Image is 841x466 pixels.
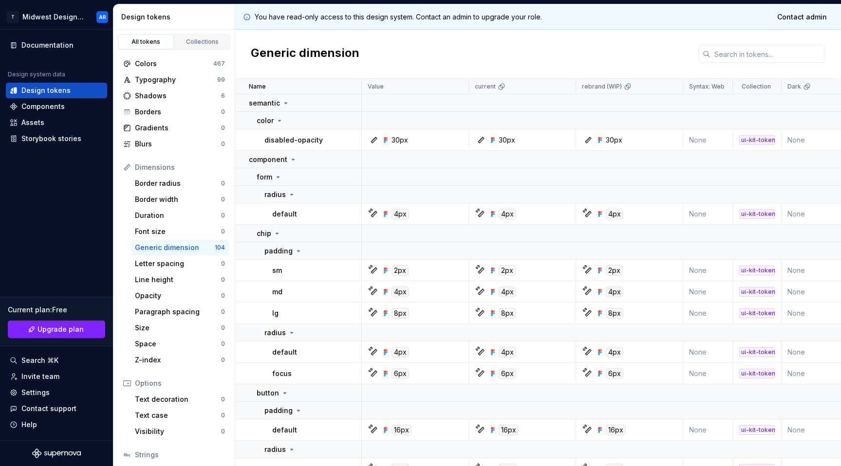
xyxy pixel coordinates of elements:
p: Syntax: Web [689,83,725,90]
div: Duration [135,211,221,220]
a: Assets [6,115,107,130]
div: 0 [221,108,225,116]
a: Settings [6,385,107,400]
div: Invite team [21,372,59,381]
td: None [683,363,733,384]
div: ui-kit-tokens [739,287,775,297]
div: Midwest Design System [22,12,85,22]
div: Typography [135,75,217,85]
p: radius [264,190,286,199]
p: radius [264,328,286,338]
div: 8px [606,308,623,319]
div: Design tokens [121,12,231,22]
a: Size0 [131,320,229,336]
div: Gradients [135,123,221,133]
a: Design tokens [6,83,107,98]
div: Design system data [8,71,65,78]
div: Line height [135,275,221,285]
td: None [683,129,733,151]
div: 4px [499,347,516,358]
div: 4px [499,287,516,297]
td: None [683,281,733,303]
div: 8px [392,308,409,319]
div: 6 [221,92,225,100]
div: Borders [135,107,221,117]
p: chip [257,229,271,238]
div: 6px [606,368,623,379]
div: 0 [221,395,225,403]
div: 4px [606,287,623,297]
div: Settings [21,388,50,397]
p: radius [264,445,286,454]
div: 99 [217,76,225,84]
a: Blurs0 [119,136,229,152]
button: Contact support [6,401,107,416]
div: ui-kit-tokens [739,266,775,275]
p: default [272,347,297,357]
p: button [257,388,279,398]
div: Colors [135,59,213,69]
div: 30px [392,135,408,145]
p: Dark [787,83,801,90]
div: 467 [213,60,225,68]
div: 4px [499,209,516,219]
div: 0 [221,124,225,132]
a: Text decoration0 [131,392,229,407]
td: None [683,419,733,441]
div: Size [135,323,221,333]
div: 0 [221,308,225,316]
a: Borders0 [119,104,229,120]
div: Z-index [135,355,221,365]
a: Text case0 [131,408,229,423]
div: Contact support [21,404,76,413]
div: 16px [606,425,626,435]
div: All tokens [122,38,170,46]
div: 4px [606,347,623,358]
div: 0 [221,228,225,235]
div: Search ⌘K [21,356,58,365]
a: Font size0 [131,224,229,239]
a: Line height0 [131,272,229,287]
div: 0 [221,179,225,187]
div: Space [135,339,221,349]
a: Upgrade plan [8,321,105,338]
div: Letter spacing [135,259,221,269]
a: Space0 [131,336,229,352]
a: Border width0 [131,192,229,207]
p: color [257,116,274,125]
div: 0 [221,140,225,148]
div: 30px [499,135,515,145]
div: 0 [221,324,225,332]
p: Value [368,83,384,90]
p: rebrand (WIP) [582,83,622,90]
div: 0 [221,260,225,268]
div: Generic dimension [135,243,215,252]
a: Shadows6 [119,88,229,104]
div: ui-kit-tokens [739,209,775,219]
button: Search ⌘K [6,353,107,368]
a: Opacity0 [131,288,229,304]
a: Gradients0 [119,120,229,136]
svg: Supernova Logo [32,448,81,458]
div: T [7,11,19,23]
div: Help [21,420,37,430]
span: Upgrade plan [37,324,84,334]
div: ui-kit-tokens [739,369,775,378]
p: disabled-opacity [264,135,323,145]
div: 0 [221,196,225,203]
td: None [683,303,733,324]
div: Design tokens [21,86,71,95]
div: ui-kit-tokens [739,425,775,435]
div: 16px [499,425,519,435]
a: Z-index0 [131,352,229,368]
span: Contact admin [777,12,827,22]
div: ui-kit-tokens [739,135,775,145]
p: lg [272,308,279,318]
p: padding [264,406,293,415]
div: 0 [221,212,225,219]
div: Blurs [135,139,221,149]
div: 2px [392,265,409,276]
div: Border width [135,195,221,204]
div: 0 [221,340,225,348]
